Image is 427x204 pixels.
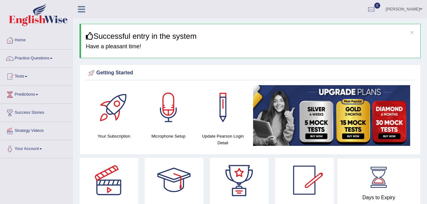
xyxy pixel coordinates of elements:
[144,133,192,139] h4: Microphone Setup
[86,44,416,50] h4: Have a pleasant time!
[0,122,73,138] a: Strategy Videos
[87,68,413,78] div: Getting Started
[344,195,413,201] h4: Days to Expiry
[0,140,73,156] a: Your Account
[374,3,381,9] span: 0
[90,133,138,139] h4: Your Subscription
[0,104,73,120] a: Success Stories
[0,68,73,84] a: Tests
[410,29,414,36] button: ×
[0,50,73,65] a: Practice Questions
[199,133,247,146] h4: Update Pearson Login Detail
[86,32,416,40] h3: Successful entry in the system
[0,86,73,102] a: Predictions
[253,85,410,146] img: small5.jpg
[0,31,73,47] a: Home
